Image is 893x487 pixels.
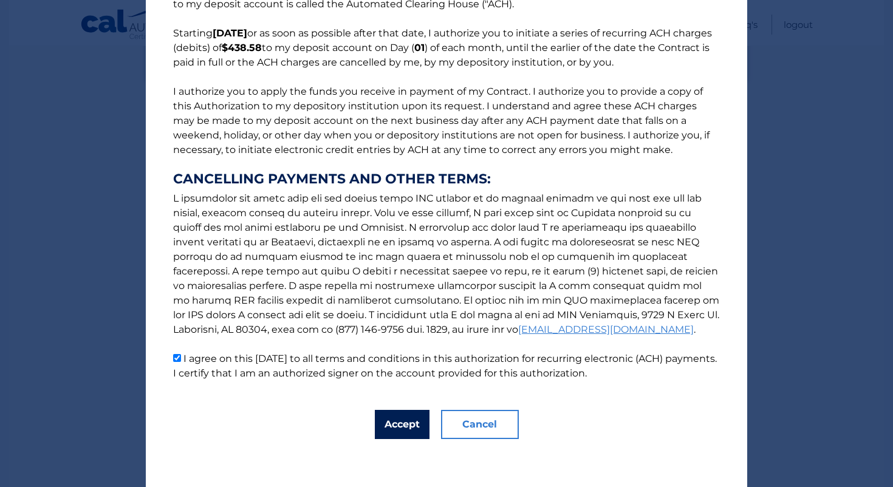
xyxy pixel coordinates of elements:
label: I agree on this [DATE] to all terms and conditions in this authorization for recurring electronic... [173,353,717,379]
a: [EMAIL_ADDRESS][DOMAIN_NAME] [518,324,694,335]
b: $438.58 [222,42,262,53]
button: Accept [375,410,429,439]
b: 01 [414,42,425,53]
strong: CANCELLING PAYMENTS AND OTHER TERMS: [173,172,720,186]
b: [DATE] [213,27,247,39]
button: Cancel [441,410,519,439]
